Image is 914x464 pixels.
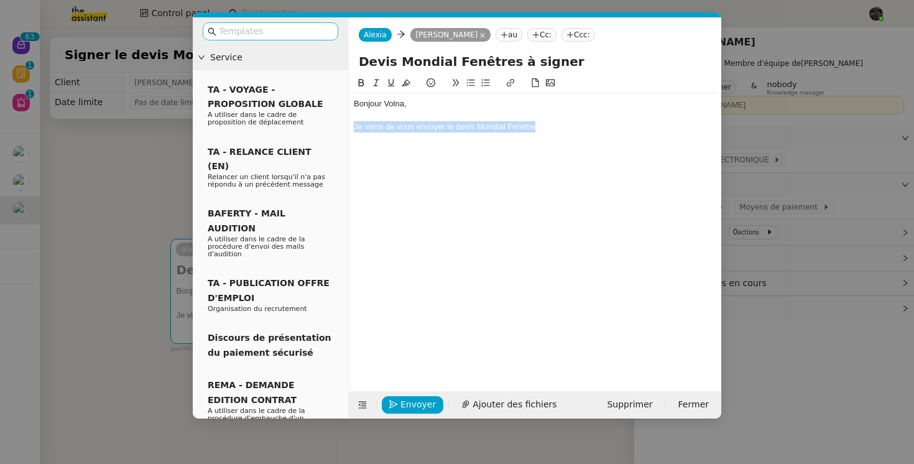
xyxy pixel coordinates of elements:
[671,396,716,414] button: Fermer
[527,28,556,42] nz-tag: Cc:
[473,397,556,412] span: Ajouter des fichiers
[193,45,348,70] div: Service
[354,98,716,109] div: Bonjour Volna,
[354,121,716,132] div: Je viens de vous envoyer le devis Mondial Fenêtre
[561,28,595,42] nz-tag: Ccc:
[208,380,297,404] span: REMA - DEMANDE EDITION CONTRAT
[208,278,330,302] span: TA - PUBLICATION OFFRE D'EMPLOI
[208,85,323,109] span: TA - VOYAGE - PROPOSITION GLOBALE
[607,397,652,412] span: Supprimer
[208,111,303,126] span: A utiliser dans le cadre de proposition de déplacement
[454,396,564,414] button: Ajouter des fichiers
[208,235,305,258] span: A utiliser dans le cadre de la procédure d'envoi des mails d'audition
[359,52,711,71] input: Subject
[410,28,491,42] nz-tag: [PERSON_NAME]
[208,173,325,188] span: Relancer un client lorsqu'il n'a pas répondu à un précédent message
[219,24,331,39] input: Templates
[364,30,387,39] span: Alexia
[496,28,522,42] nz-tag: au
[208,147,312,171] span: TA - RELANCE CLIENT (EN)
[599,396,660,414] button: Supprimer
[678,397,709,412] span: Fermer
[208,208,285,233] span: BAFERTY - MAIL AUDITION
[400,397,436,412] span: Envoyer
[382,396,443,414] button: Envoyer
[208,333,331,357] span: Discours de présentation du paiement sécurisé
[208,305,307,313] span: Organisation du recrutement
[208,407,305,430] span: A utiliser dans le cadre de la procédure d'embauche d'un nouveau salarié
[210,50,343,65] span: Service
